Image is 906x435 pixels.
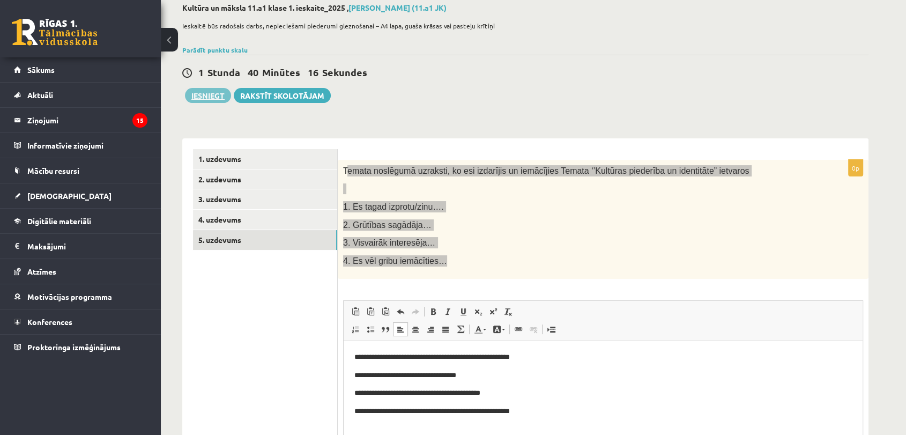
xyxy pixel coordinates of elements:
a: Math [453,322,468,336]
span: 3. Visvairāk interesēja… [343,238,435,247]
a: Insert Page Break for Printing [544,322,559,336]
a: 3. uzdevums [193,189,337,209]
span: Sekundes [322,66,367,78]
a: Informatīvie ziņojumi [14,133,147,158]
a: Parādīt punktu skalu [182,46,248,54]
span: 4. Es vēl gribu iemācīties… [343,256,447,266]
legend: Informatīvie ziņojumi [27,133,147,158]
span: Konferences [27,317,72,327]
a: Motivācijas programma [14,284,147,309]
h2: Kultūra un māksla 11.a1 klase 1. ieskaite_2025 , [182,3,868,12]
p: Ieskaitē būs radošais darbs, nepieciešami piederumi gleznošanai – A4 lapa, guaša krāsas vai paste... [182,21,863,31]
span: Sākums [27,65,55,75]
a: 4. uzdevums [193,210,337,230]
span: Mācību resursi [27,166,79,175]
a: Paste (Ctrl+V) [348,305,363,319]
a: 2. uzdevums [193,169,337,189]
legend: Maksājumi [27,234,147,259]
span: Temata noslēgumā uzraksti, ko esi izdarījis un iemācījies Temata ‘’Kultūras piederība un identitā... [343,166,749,175]
a: Ziņojumi15 [14,108,147,132]
a: Maksājumi [14,234,147,259]
a: Subscript [471,305,486,319]
span: Minūtes [262,66,300,78]
span: Digitālie materiāli [27,216,91,226]
a: Underline (Ctrl+U) [456,305,471,319]
a: Align Left [393,322,408,336]
span: Motivācijas programma [27,292,112,301]
a: Link (Ctrl+K) [511,322,526,336]
a: Digitālie materiāli [14,209,147,233]
a: 5. uzdevums [193,230,337,250]
a: Undo (Ctrl+Z) [393,305,408,319]
legend: Ziņojumi [27,108,147,132]
a: Rīgas 1. Tālmācības vidusskola [12,19,98,46]
span: Proktoringa izmēģinājums [27,342,121,352]
span: 1. Es tagad izprotu/zinu…. [343,202,444,211]
span: 2. Grūtības sagādāja… [343,220,432,230]
a: [DEMOGRAPHIC_DATA] [14,183,147,208]
a: Italic (Ctrl+I) [441,305,456,319]
a: Atzīmes [14,259,147,284]
a: Superscript [486,305,501,319]
a: Insert/Remove Numbered List [348,322,363,336]
a: Konferences [14,309,147,334]
a: Mācību resursi [14,158,147,183]
span: [DEMOGRAPHIC_DATA] [27,191,112,201]
a: [PERSON_NAME] (11.a1 JK) [348,3,447,12]
a: Paste from Word [378,305,393,319]
a: Insert/Remove Bulleted List [363,322,378,336]
a: Paste as plain text (Ctrl+Shift+V) [363,305,378,319]
a: Bold (Ctrl+B) [426,305,441,319]
span: 1 [198,66,204,78]
span: Aktuāli [27,90,53,100]
a: Redo (Ctrl+Y) [408,305,423,319]
a: 1. uzdevums [193,149,337,169]
a: Remove Format [501,305,516,319]
a: Background Color [489,322,508,336]
a: Justify [438,322,453,336]
a: Rakstīt skolotājam [234,88,331,103]
span: Stunda [207,66,240,78]
a: Unlink [526,322,541,336]
a: Aktuāli [14,83,147,107]
span: Atzīmes [27,267,56,276]
span: 16 [308,66,318,78]
a: Text Color [471,322,489,336]
span: 40 [248,66,258,78]
i: 15 [132,113,147,128]
a: Block Quote [378,322,393,336]
a: Align Right [423,322,438,336]
a: Center [408,322,423,336]
p: 0p [848,159,863,176]
a: Sākums [14,57,147,82]
a: Proktoringa izmēģinājums [14,335,147,359]
button: Iesniegt [185,88,231,103]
